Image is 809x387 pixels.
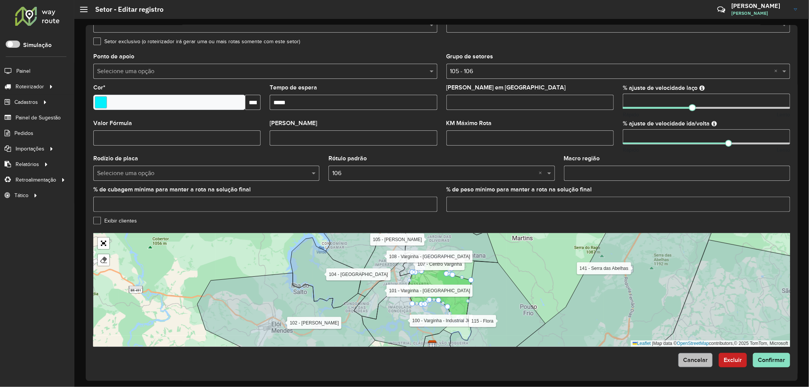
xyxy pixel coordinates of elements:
[446,119,492,128] label: KM Máximo Rota
[93,154,138,163] label: Rodízio de placa
[677,341,709,346] a: OpenStreetMap
[446,52,493,61] label: Grupo de setores
[427,340,437,350] img: Marker
[446,83,566,92] label: [PERSON_NAME] em [GEOGRAPHIC_DATA]
[623,119,710,128] label: % ajuste de velocidade ida/volta
[564,154,600,163] label: Macro região
[14,98,38,106] span: Cadastros
[93,217,137,225] label: Exibir clientes
[16,114,61,122] span: Painel de Sugestão
[774,67,781,76] span: Clear all
[633,341,651,346] a: Leaflet
[753,353,790,367] button: Confirmar
[328,154,367,163] label: Rótulo padrão
[23,41,52,50] label: Simulação
[93,83,105,92] label: Cor
[758,357,785,363] span: Confirmar
[16,145,44,153] span: Importações
[724,357,742,363] span: Excluir
[98,254,109,266] div: Remover camada(s)
[14,129,33,137] span: Pedidos
[93,119,132,128] label: Valor Fórmula
[270,119,317,128] label: [PERSON_NAME]
[93,185,251,194] label: % de cubagem mínima para manter a rota na solução final
[678,353,713,367] button: Cancelar
[623,146,639,154] span: Rápido
[14,191,28,199] span: Tático
[700,85,705,91] em: Ajuste de velocidade do veículo entre clientes
[777,111,790,119] span: Lento
[719,353,747,367] button: Excluir
[95,96,107,108] input: Select a color
[713,2,729,18] a: Contato Rápido
[446,185,592,194] label: % de peso mínimo para manter a rota na solução final
[623,83,698,92] label: % ajuste de velocidade laço
[623,111,639,119] span: Rápido
[16,67,30,75] span: Painel
[652,341,653,346] span: |
[631,340,790,347] div: Map data © contributors,© 2025 TomTom, Microsoft
[270,83,317,92] label: Tempo de espera
[683,357,708,363] span: Cancelar
[93,52,134,61] label: Ponto de apoio
[712,121,717,127] em: Ajuste de velocidade do veículo entre a saída do depósito até o primeiro cliente e a saída do últ...
[93,38,300,45] label: Setor exclusivo (o roteirizador irá gerar uma ou mais rotas somente com este setor)
[539,169,545,178] span: Clear all
[16,160,39,168] span: Relatórios
[777,146,790,154] span: Lento
[16,83,44,91] span: Roteirizador
[88,5,163,14] h2: Setor - Editar registro
[731,2,788,9] h3: [PERSON_NAME]
[731,10,788,17] span: [PERSON_NAME]
[16,176,56,184] span: Retroalimentação
[98,238,109,249] a: Abrir mapa em tela cheia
